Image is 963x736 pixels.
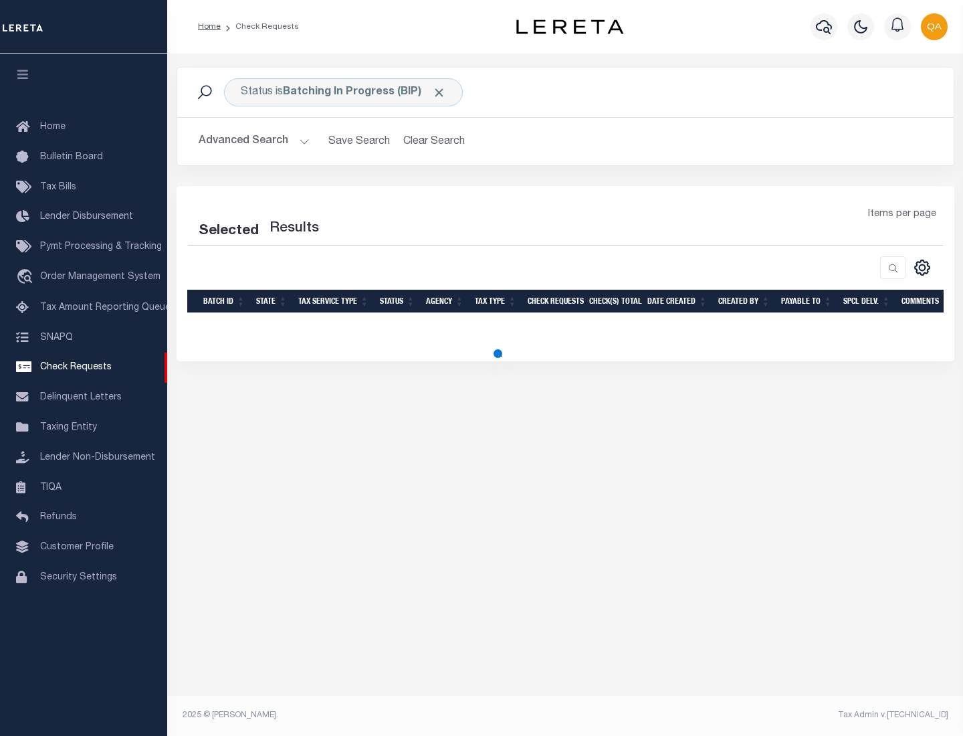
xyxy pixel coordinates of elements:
[40,212,133,221] span: Lender Disbursement
[40,423,97,432] span: Taxing Entity
[516,19,623,34] img: logo-dark.svg
[40,272,160,282] span: Order Management System
[16,269,37,286] i: travel_explore
[198,23,221,31] a: Home
[522,290,584,313] th: Check Requests
[293,290,374,313] th: Tax Service Type
[221,21,299,33] li: Check Requests
[642,290,713,313] th: Date Created
[199,221,259,242] div: Selected
[838,290,896,313] th: Spcl Delv.
[173,709,566,721] div: 2025 © [PERSON_NAME].
[40,482,62,492] span: TIQA
[40,513,77,522] span: Refunds
[40,573,117,582] span: Security Settings
[251,290,293,313] th: State
[224,78,463,106] div: Click to Edit
[199,128,310,155] button: Advanced Search
[40,453,155,462] span: Lender Non-Disbursement
[713,290,776,313] th: Created By
[374,290,421,313] th: Status
[896,290,956,313] th: Comments
[421,290,469,313] th: Agency
[40,122,66,132] span: Home
[921,13,948,40] img: svg+xml;base64,PHN2ZyB4bWxucz0iaHR0cDovL3d3dy53My5vcmcvMjAwMC9zdmciIHBvaW50ZXItZXZlbnRzPSJub25lIi...
[398,128,471,155] button: Clear Search
[320,128,398,155] button: Save Search
[40,303,171,312] span: Tax Amount Reporting Queue
[40,393,122,402] span: Delinquent Letters
[575,709,948,721] div: Tax Admin v.[TECHNICAL_ID]
[270,218,319,240] label: Results
[198,290,251,313] th: Batch Id
[584,290,642,313] th: Check(s) Total
[283,87,446,98] b: Batching In Progress (BIP)
[776,290,838,313] th: Payable To
[868,207,936,222] span: Items per page
[469,290,522,313] th: Tax Type
[40,363,112,372] span: Check Requests
[432,86,446,100] span: Click to Remove
[40,183,76,192] span: Tax Bills
[40,543,114,552] span: Customer Profile
[40,153,103,162] span: Bulletin Board
[40,242,162,252] span: Pymt Processing & Tracking
[40,333,73,342] span: SNAPQ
